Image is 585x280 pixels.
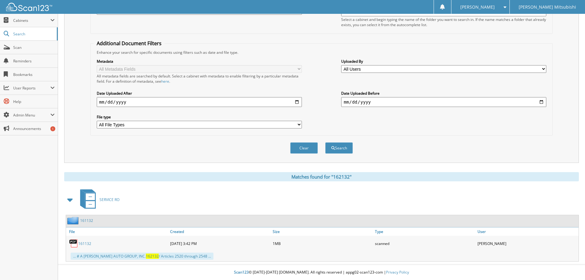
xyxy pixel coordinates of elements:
span: [PERSON_NAME] Mitsubishi [519,5,576,9]
div: Matches found for "162132" [64,172,579,181]
label: File type [97,114,302,120]
input: start [97,97,302,107]
a: 161132 [80,218,93,223]
div: 1MB [271,237,374,250]
label: Metadata [97,59,302,64]
div: Enhance your search for specific documents using filters such as date and file type. [94,50,549,55]
span: Admin Menu [13,112,50,118]
img: folder2.png [67,217,80,224]
div: [PERSON_NAME] [476,237,579,250]
label: Uploaded By [341,59,546,64]
a: here [161,79,169,84]
a: Privacy Policy [386,270,409,275]
div: © [DATE]-[DATE] [DOMAIN_NAME]. All rights reserved | appg02-scan123-com | [58,265,585,280]
div: scanned [373,237,476,250]
label: Date Uploaded Before [341,91,546,96]
a: SERVICE RO [76,187,119,212]
span: 162132 [146,254,159,259]
div: Select a cabinet and begin typing the name of the folder you want to search in. If the name match... [341,17,546,27]
span: Search [13,31,54,37]
div: [DATE] 3:42 PM [169,237,271,250]
img: scan123-logo-white.svg [6,3,52,11]
a: Type [373,227,476,236]
img: PDF.png [69,239,78,248]
iframe: Chat Widget [554,250,585,280]
button: Search [325,142,353,154]
span: User Reports [13,85,50,91]
div: ... # A [PERSON_NAME] AUTO GROUP, INC. / Articles 2520 through 2548 ... [71,253,213,260]
a: Created [169,227,271,236]
span: Bookmarks [13,72,55,77]
legend: Additional Document Filters [94,40,165,47]
div: All metadata fields are searched by default. Select a cabinet with metadata to enable filtering b... [97,73,302,84]
label: Date Uploaded After [97,91,302,96]
a: File [66,227,169,236]
span: Scan [13,45,55,50]
a: 161132 [78,241,91,246]
span: Scan123 [234,270,249,275]
input: end [341,97,546,107]
span: SERVICE RO [99,197,119,202]
span: [PERSON_NAME] [460,5,495,9]
a: User [476,227,579,236]
span: Help [13,99,55,104]
span: Announcements [13,126,55,131]
a: Size [271,227,374,236]
span: Reminders [13,58,55,64]
span: Cabinets [13,18,50,23]
div: 1 [50,126,55,131]
button: Clear [290,142,318,154]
